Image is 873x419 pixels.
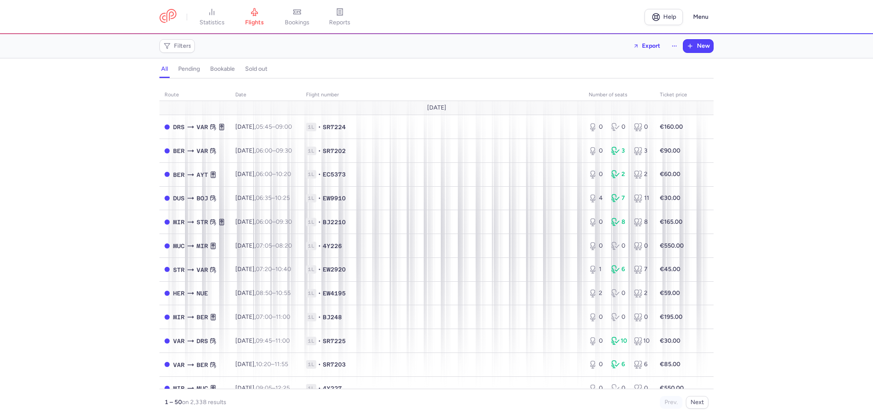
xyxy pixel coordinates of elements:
span: 4Y226 [323,242,342,250]
div: 0 [634,123,650,131]
time: 09:30 [276,218,292,225]
strong: €60.00 [660,170,680,178]
span: bookings [285,19,309,26]
time: 09:30 [276,147,292,154]
time: 08:50 [256,289,272,297]
button: Filters [160,40,194,52]
span: EC5373 [323,170,346,179]
span: 1L [306,242,316,250]
button: Export [627,39,666,53]
div: 0 [611,123,627,131]
span: [DATE], [235,337,290,344]
span: – [256,337,290,344]
span: STR [173,265,185,275]
div: 0 [634,384,650,393]
span: MUC [197,384,208,393]
span: • [318,170,321,179]
button: Menu [688,9,714,25]
span: VAR [197,146,208,156]
time: 11:00 [276,313,290,321]
div: 0 [589,384,604,393]
span: – [256,242,292,249]
div: 10 [634,337,650,345]
div: 7 [611,194,627,202]
strong: 1 – 50 [165,399,182,406]
span: SR7224 [323,123,346,131]
span: [DATE], [235,194,290,202]
th: date [230,89,301,101]
div: 0 [634,313,650,321]
strong: €550.00 [660,384,684,392]
span: [DATE], [235,266,291,273]
span: 1L [306,360,316,369]
span: • [318,265,321,274]
span: – [256,266,291,273]
div: 2 [634,170,650,179]
span: – [256,313,290,321]
div: 0 [611,384,627,393]
span: DRS [197,336,208,346]
time: 09:05 [256,384,272,392]
div: 0 [611,313,627,321]
strong: €195.00 [660,313,682,321]
time: 06:35 [256,194,272,202]
time: 06:00 [256,147,272,154]
span: BER [173,146,185,156]
span: New [697,43,710,49]
time: 07:05 [256,242,272,249]
div: 0 [611,242,627,250]
a: flights [233,8,276,26]
time: 10:55 [276,289,291,297]
span: 1L [306,337,316,345]
span: [DATE], [235,384,290,392]
span: Filters [174,43,191,49]
div: 1 [589,265,604,274]
div: 0 [589,123,604,131]
time: 07:00 [256,313,272,321]
span: BJ2210 [323,218,346,226]
strong: €30.00 [660,337,680,344]
div: 0 [589,218,604,226]
div: 8 [634,218,650,226]
span: reports [329,19,350,26]
span: 1L [306,218,316,226]
div: 6 [611,265,627,274]
span: BER [197,360,208,370]
time: 10:40 [275,266,291,273]
time: 10:25 [275,194,290,202]
div: 0 [589,337,604,345]
span: – [256,170,291,178]
h4: bookable [210,65,235,73]
div: 4 [589,194,604,202]
span: • [318,218,321,226]
span: • [318,194,321,202]
a: bookings [276,8,318,26]
span: – [256,384,290,392]
strong: €59.00 [660,289,680,297]
span: BOJ [197,194,208,203]
time: 09:00 [275,123,292,130]
span: – [256,218,292,225]
div: 6 [611,360,627,369]
span: STR [197,217,208,227]
span: VAR [173,336,185,346]
th: Ticket price [655,89,692,101]
span: 1L [306,147,316,155]
time: 06:00 [256,170,272,178]
span: MIR [173,384,185,393]
strong: €90.00 [660,147,680,154]
span: 4Y227 [323,384,342,393]
span: MIR [197,241,208,251]
th: route [159,89,230,101]
span: – [256,123,292,130]
span: on 2,338 results [182,399,226,406]
span: Help [663,14,676,20]
div: 0 [634,242,650,250]
th: Flight number [301,89,584,101]
span: 1L [306,194,316,202]
span: [DATE], [235,289,291,297]
span: HER [173,289,185,298]
span: BER [173,170,185,179]
span: MIR [173,217,185,227]
div: 0 [589,360,604,369]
